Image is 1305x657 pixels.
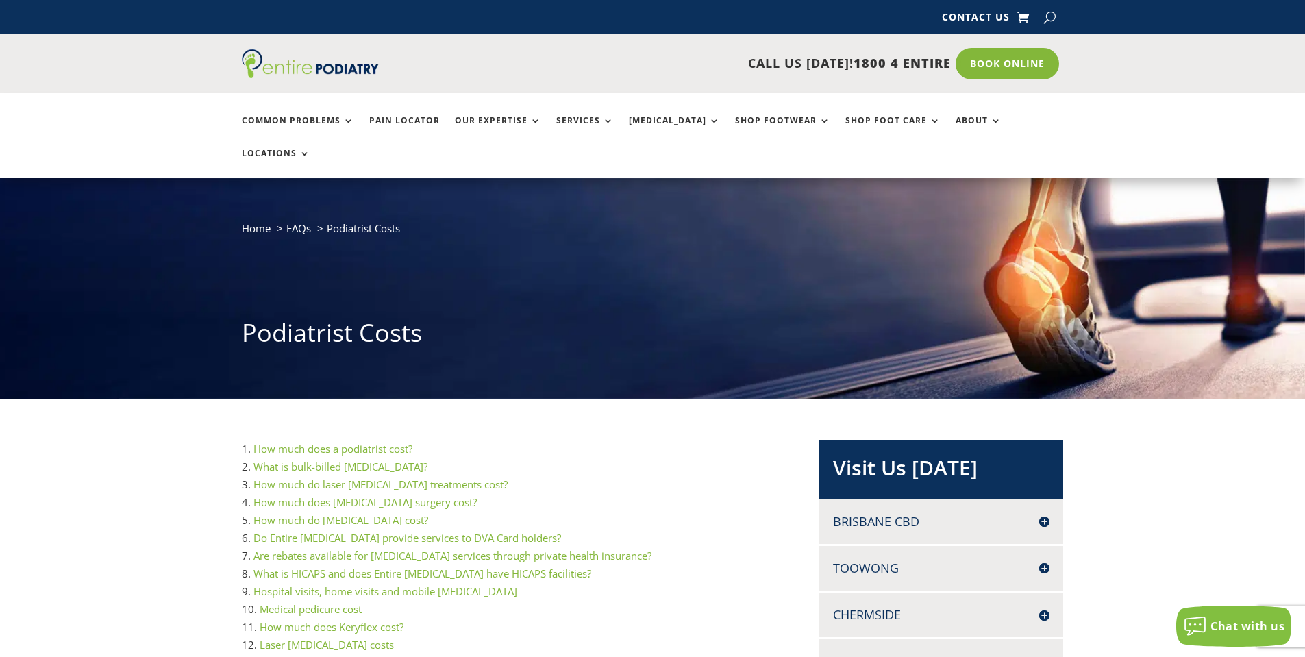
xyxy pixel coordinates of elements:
[242,67,379,81] a: Entire Podiatry
[1210,619,1284,634] span: Chat with us
[1176,606,1291,647] button: Chat with us
[253,478,508,491] a: How much do laser [MEDICAL_DATA] treatments cost?
[253,531,561,545] a: Do Entire [MEDICAL_DATA] provide services to DVA Card holders?
[942,12,1010,27] a: Contact Us
[735,116,830,145] a: Shop Footwear
[242,221,271,235] a: Home
[432,55,951,73] p: CALL US [DATE]!
[369,116,440,145] a: Pain Locator
[242,149,310,178] a: Locations
[286,221,311,235] a: FAQs
[242,219,1064,247] nav: breadcrumb
[253,513,428,527] a: How much do [MEDICAL_DATA] cost?
[833,513,1049,530] h4: Brisbane CBD
[253,495,477,509] a: How much does [MEDICAL_DATA] surgery cost?
[833,560,1049,577] h4: Toowong
[242,49,379,78] img: logo (1)
[833,454,1049,489] h2: Visit Us [DATE]
[455,116,541,145] a: Our Expertise
[253,549,651,562] a: Are rebates available for [MEDICAL_DATA] services through private health insurance?
[260,602,362,616] a: Medical pedicure cost
[253,460,427,473] a: What is bulk-billed [MEDICAL_DATA]?
[556,116,614,145] a: Services
[253,584,517,598] a: Hospital visits, home visits and mobile [MEDICAL_DATA]
[845,116,941,145] a: Shop Foot Care
[260,620,403,634] a: How much does Keryflex cost?
[833,606,1049,623] h4: Chermside
[956,48,1059,79] a: Book Online
[854,55,951,71] span: 1800 4 ENTIRE
[242,116,354,145] a: Common Problems
[253,442,412,456] a: How much does a podiatrist cost?
[629,116,720,145] a: [MEDICAL_DATA]
[327,221,400,235] span: Podiatrist Costs
[242,316,1064,357] h1: Podiatrist Costs
[253,567,591,580] a: What is HICAPS and does Entire [MEDICAL_DATA] have HICAPS facilities?
[260,638,394,652] a: Laser [MEDICAL_DATA] costs
[956,116,1002,145] a: About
